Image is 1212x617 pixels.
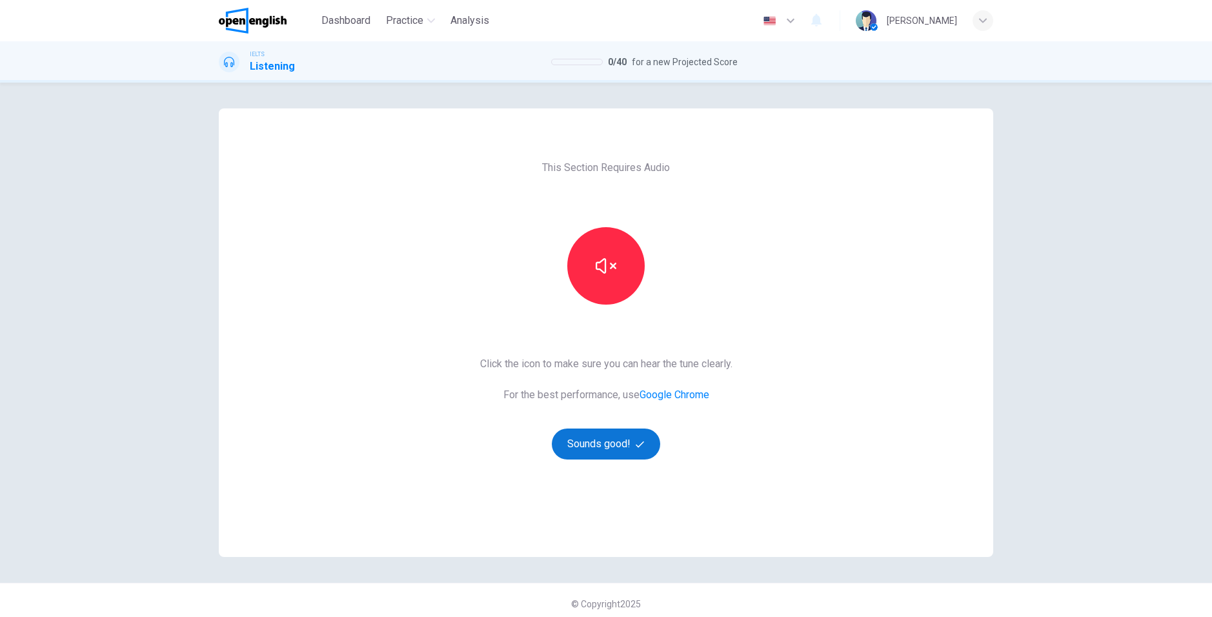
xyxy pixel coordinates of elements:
[386,13,423,28] span: Practice
[552,429,660,460] button: Sounds good!
[571,599,641,609] span: © Copyright 2025
[640,389,709,401] a: Google Chrome
[450,13,489,28] span: Analysis
[608,54,627,70] span: 0 / 40
[381,9,440,32] button: Practice
[316,9,376,32] button: Dashboard
[542,160,670,176] span: This Section Requires Audio
[219,8,316,34] a: OpenEnglish logo
[321,13,370,28] span: Dashboard
[250,50,265,59] span: IELTS
[219,8,287,34] img: OpenEnglish logo
[887,13,957,28] div: [PERSON_NAME]
[480,356,732,372] span: Click the icon to make sure you can hear the tune clearly.
[856,10,876,31] img: Profile picture
[445,9,494,32] button: Analysis
[762,16,778,26] img: en
[480,387,732,403] span: For the best performance, use
[632,54,738,70] span: for a new Projected Score
[250,59,295,74] h1: Listening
